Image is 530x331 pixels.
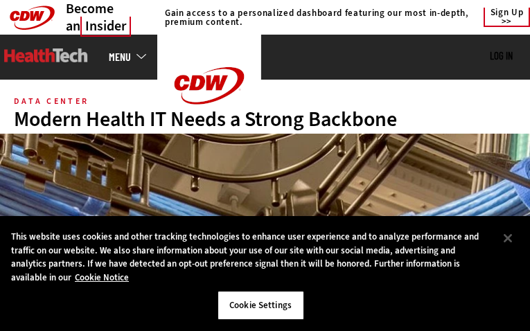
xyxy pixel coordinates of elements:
[493,223,523,253] button: Close
[490,50,513,63] div: User menu
[14,98,89,105] div: DATA CENTER
[80,17,131,37] span: Insider
[490,49,513,62] a: Log in
[11,230,493,284] div: This website uses cookies and other tracking technologies to enhance user experience and to analy...
[484,8,530,27] a: Sign Up
[75,271,129,283] a: More information about your privacy
[14,109,516,129] div: Modern Health IT Needs a Strong Backbone
[157,35,261,137] img: Home
[165,8,470,26] h4: Gain access to a personalized dashboard featuring our most in-depth, premium content.
[158,8,470,26] a: Gain access to a personalized dashboard featuring our most in-depth, premium content.
[109,51,157,62] a: mobile-menu
[4,48,88,62] img: Home
[218,291,304,320] button: Cookie Settings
